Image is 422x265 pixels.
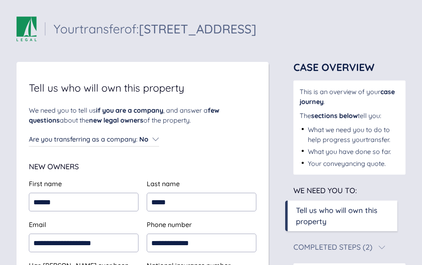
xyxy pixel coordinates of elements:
div: This is an overview of your . [300,87,399,106]
span: Case Overview [293,61,375,73]
span: new legal owners [89,116,143,124]
span: Phone number [147,220,192,229]
div: What we need you to do to help progress your transfer . [308,125,399,144]
span: Are you transferring as a company : [29,135,137,143]
span: [STREET_ADDRESS] [139,21,256,37]
span: sections below [311,111,358,120]
span: We need you to: [293,186,357,195]
span: New Owners [29,162,79,171]
div: Your transfer of: [54,23,256,35]
div: Your conveyancing quote. [308,159,386,168]
span: Email [29,220,46,229]
span: Last name [147,180,180,188]
div: We need you to tell us , and answer a about the of the property. [29,105,256,125]
div: The tell you: [300,111,399,121]
div: Completed Steps (2) [293,244,373,251]
span: First name [29,180,62,188]
span: Tell us who will own this property [29,83,184,93]
div: What you have done so far. [308,147,391,156]
div: Tell us who will own this property [296,205,391,227]
span: No [139,135,148,143]
span: if you are a company [96,106,163,114]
